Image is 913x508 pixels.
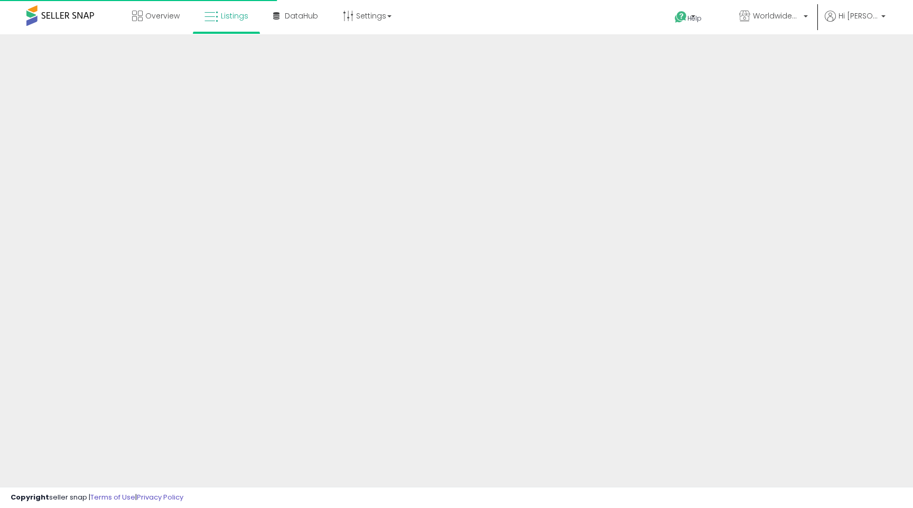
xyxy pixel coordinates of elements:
span: Hi [PERSON_NAME] [839,11,878,21]
span: DataHub [285,11,318,21]
span: Overview [145,11,180,21]
a: Help [666,3,722,34]
span: Listings [221,11,248,21]
i: Get Help [674,11,687,24]
span: WorldwideSuperStore [753,11,800,21]
a: Hi [PERSON_NAME] [825,11,886,34]
span: Help [687,14,702,23]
